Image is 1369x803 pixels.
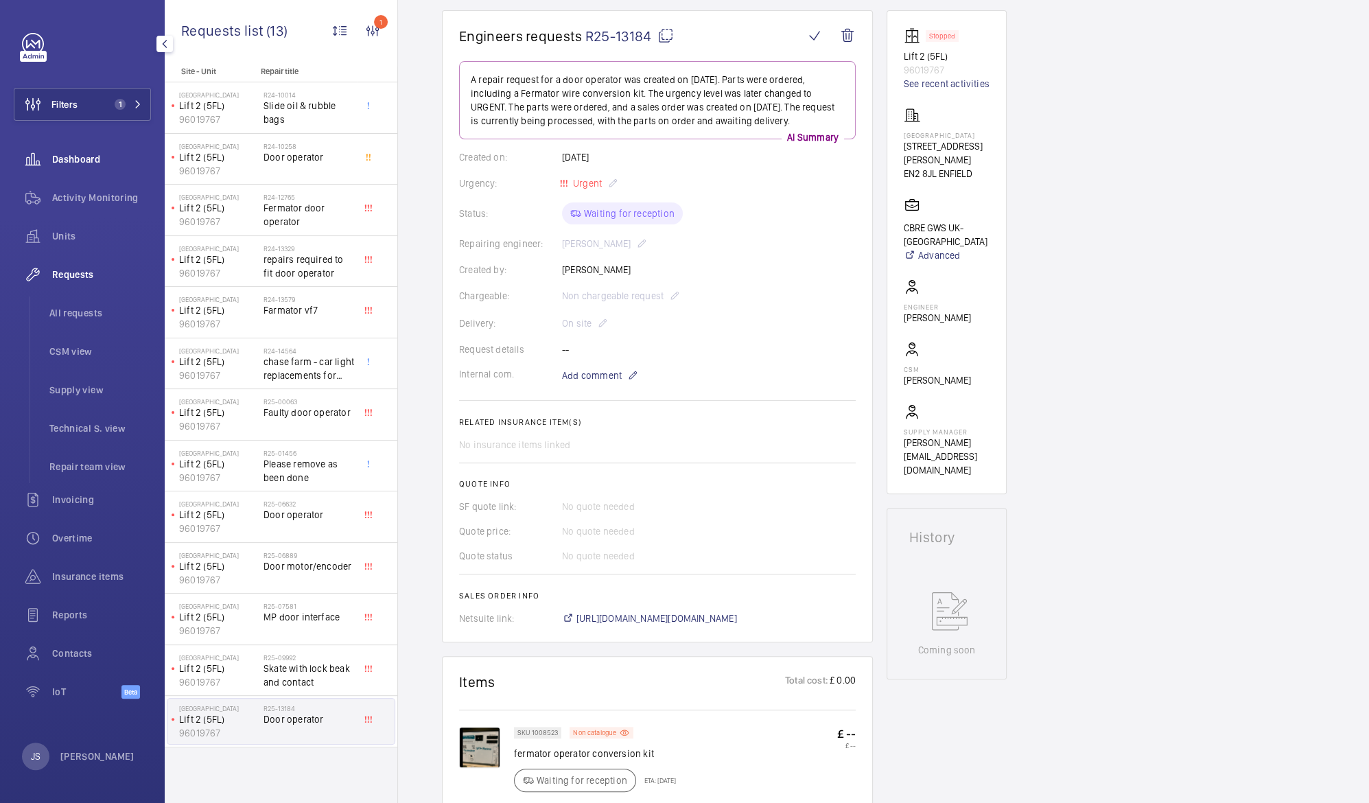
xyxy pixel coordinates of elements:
h2: R25-06632 [264,500,354,508]
span: Door operator [264,508,354,522]
span: Requests list [181,22,266,39]
span: Farmator vf7 [264,303,354,317]
span: Technical S. view [49,421,151,435]
h1: Items [459,673,495,690]
span: IoT [52,685,121,699]
h2: R25-06889 [264,551,354,559]
p: [PERSON_NAME] [60,749,134,763]
span: Requests [52,268,151,281]
span: Add comment [562,369,622,382]
h2: R24-13579 [264,295,354,303]
p: £ 0.00 [828,673,856,690]
h2: R25-13184 [264,704,354,712]
span: Reports [52,608,151,622]
p: Lift 2 (5FL) [179,150,258,164]
span: [URL][DOMAIN_NAME][DOMAIN_NAME] [576,612,737,625]
p: Lift 2 (5FL) [179,201,258,215]
p: [PERSON_NAME] [904,311,971,325]
p: 96019767 [904,63,990,77]
p: CSM [904,365,971,373]
p: Repair title [261,67,351,76]
h2: R24-14564 [264,347,354,355]
p: EN2 8JL ENFIELD [904,167,990,181]
p: Lift 2 (5FL) [179,457,258,471]
p: JS [31,749,40,763]
h2: R24-13329 [264,244,354,253]
h2: Related insurance item(s) [459,417,856,427]
p: [GEOGRAPHIC_DATA] [179,551,258,559]
h2: Sales order info [459,591,856,601]
a: [URL][DOMAIN_NAME][DOMAIN_NAME] [562,612,737,625]
p: Site - Unit [165,67,255,76]
p: Engineer [904,303,971,311]
p: Supply manager [904,428,990,436]
h2: R24-10014 [264,91,354,99]
p: [STREET_ADDRESS][PERSON_NAME] [904,139,990,167]
p: 96019767 [179,317,258,331]
p: [PERSON_NAME] [904,373,971,387]
h1: History [909,531,984,544]
p: [PERSON_NAME][EMAIL_ADDRESS][DOMAIN_NAME] [904,436,990,477]
p: ETA: [DATE] [636,776,676,784]
p: Lift 2 (5FL) [179,610,258,624]
span: Filters [51,97,78,111]
span: Overtime [52,531,151,545]
span: Door motor/encoder [264,559,354,573]
span: Engineers requests [459,27,583,45]
span: MP door interface [264,610,354,624]
img: elevator.svg [904,27,926,44]
span: Faulty door operator [264,406,354,419]
span: CSM view [49,345,151,358]
span: Please remove as been done [264,457,354,485]
span: Dashboard [52,152,151,166]
h2: R24-10258 [264,142,354,150]
p: Lift 2 (5FL) [179,559,258,573]
span: Supply view [49,383,151,397]
p: fermator operator conversion kit [514,747,676,760]
p: Coming soon [917,643,975,657]
span: Insurance items [52,570,151,583]
p: [GEOGRAPHIC_DATA] [179,704,258,712]
p: [GEOGRAPHIC_DATA] [179,602,258,610]
p: Lift 2 (5FL) [179,508,258,522]
p: £ -- [837,727,856,741]
p: 96019767 [179,573,258,587]
p: AI Summary [782,130,844,144]
p: 96019767 [179,522,258,535]
p: [GEOGRAPHIC_DATA] [179,142,258,150]
span: Units [52,229,151,243]
span: All requests [49,306,151,320]
span: 1 [115,99,126,110]
p: A repair request for a door operator was created on [DATE]. Parts were ordered, including a Ferma... [471,73,844,128]
p: £ -- [837,741,856,749]
p: Lift 2 (5FL) [179,662,258,675]
h2: Quote info [459,479,856,489]
h2: R25-09992 [264,653,354,662]
p: 96019767 [179,675,258,689]
h2: R25-01456 [264,449,354,457]
p: [GEOGRAPHIC_DATA] [179,244,258,253]
button: Filters1 [14,88,151,121]
p: CBRE GWS UK- [GEOGRAPHIC_DATA] [904,221,990,248]
p: 96019767 [179,419,258,433]
p: [GEOGRAPHIC_DATA] [179,193,258,201]
span: Beta [121,685,140,699]
span: Door operator [264,712,354,726]
span: Contacts [52,647,151,660]
p: Lift 2 (5FL) [179,406,258,419]
p: [GEOGRAPHIC_DATA] [179,295,258,303]
p: Waiting for reception [537,773,627,787]
p: Lift 2 (5FL) [179,712,258,726]
p: Lift 2 (5FL) [179,253,258,266]
p: Non catalogue [573,730,616,735]
h2: R25-00063 [264,397,354,406]
span: repairs required to fit door operator [264,253,354,280]
p: Lift 2 (5FL) [179,355,258,369]
span: Slide oil & rubble bags [264,99,354,126]
span: chase farm - car light replacements for units 2,3,4,5,6,7,8 and 10 [264,355,354,382]
p: 96019767 [179,164,258,178]
img: LOhFjLFyobItLiZ5XBD_owHEBKCN-tY1PX1aSFNx4iAS4LaF.png [459,727,500,768]
span: Fermator door operator [264,201,354,229]
p: 96019767 [179,113,258,126]
p: Lift 2 (5FL) [179,99,258,113]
